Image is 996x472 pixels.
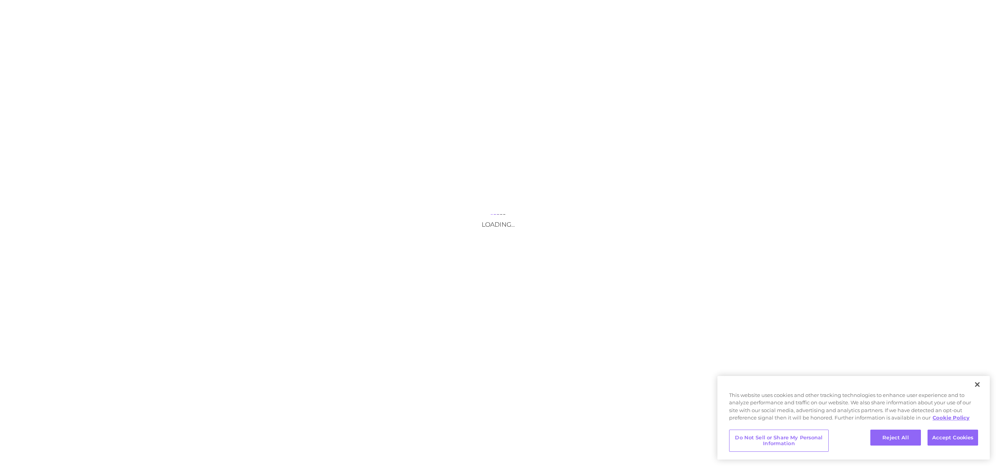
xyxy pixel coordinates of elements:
div: Cookie banner [717,376,990,460]
button: Do Not Sell or Share My Personal Information, Opens the preference center dialog [729,430,829,452]
button: Accept Cookies [928,430,978,446]
a: More information about your privacy, opens in a new tab [933,414,970,421]
button: Reject All [870,430,921,446]
button: Close [969,376,986,393]
h3: Loading... [420,221,576,228]
div: This website uses cookies and other tracking technologies to enhance user experience and to analy... [717,392,990,426]
div: Privacy [717,376,990,460]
